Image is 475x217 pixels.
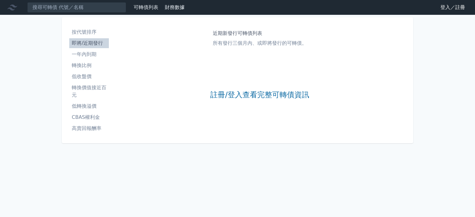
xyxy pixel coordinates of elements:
li: CBAS權利金 [69,114,109,121]
li: 按代號排序 [69,28,109,36]
li: 一年內到期 [69,51,109,58]
li: 轉換價值接近百元 [69,84,109,99]
h1: 近期新發行可轉債列表 [213,30,307,37]
li: 高賣回報酬率 [69,125,109,132]
a: 低轉換溢價 [69,101,109,111]
input: 搜尋可轉債 代號／名稱 [27,2,126,13]
li: 即將/近期發行 [69,40,109,47]
a: 轉換價值接近百元 [69,83,109,100]
li: 轉換比例 [69,62,109,69]
a: CBAS權利金 [69,112,109,122]
a: 即將/近期發行 [69,38,109,48]
a: 轉換比例 [69,61,109,70]
a: 可轉債列表 [134,4,158,10]
p: 所有發行三個月內、或即將發行的可轉債。 [213,40,307,47]
li: 低收盤價 [69,73,109,80]
a: 登入／註冊 [435,2,470,12]
a: 低收盤價 [69,72,109,81]
a: 高賣回報酬率 [69,123,109,133]
li: 低轉換溢價 [69,102,109,110]
a: 按代號排序 [69,27,109,37]
a: 註冊/登入查看完整可轉債資訊 [210,90,309,100]
a: 一年內到期 [69,49,109,59]
a: 財務數據 [165,4,185,10]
